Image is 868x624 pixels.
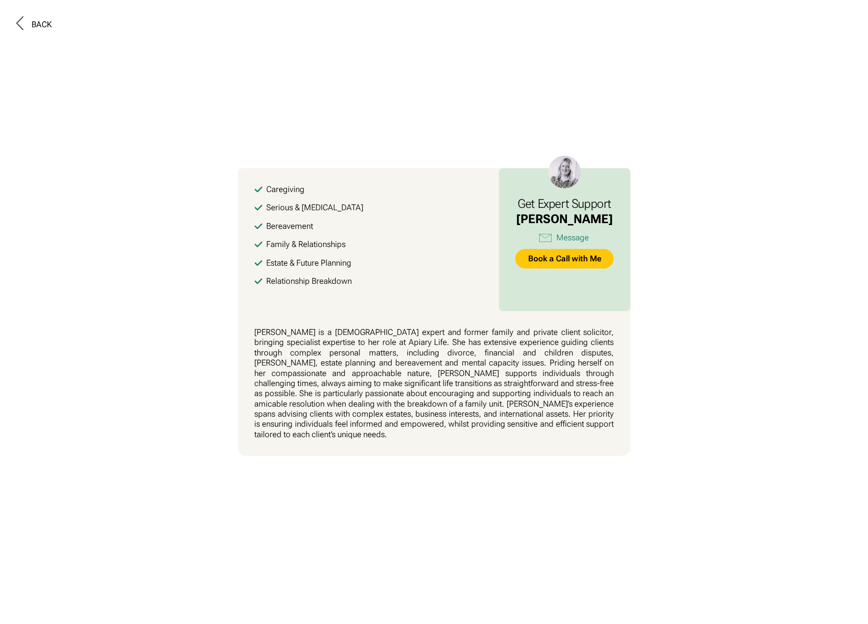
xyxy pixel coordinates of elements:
div: Estate & Future Planning [266,258,351,268]
div: Message [556,233,589,243]
button: Back [16,16,52,32]
div: Caregiving [266,184,304,194]
h3: Get Expert Support [516,196,613,211]
div: [PERSON_NAME] [516,211,613,226]
a: Book a Call with Me [515,249,614,268]
a: Message [515,231,614,245]
div: Family & Relationships [266,239,346,249]
div: Relationship Breakdown [266,276,352,286]
div: Serious & [MEDICAL_DATA] [266,203,363,213]
div: Bereavement [266,221,313,231]
div: Back [32,20,52,30]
